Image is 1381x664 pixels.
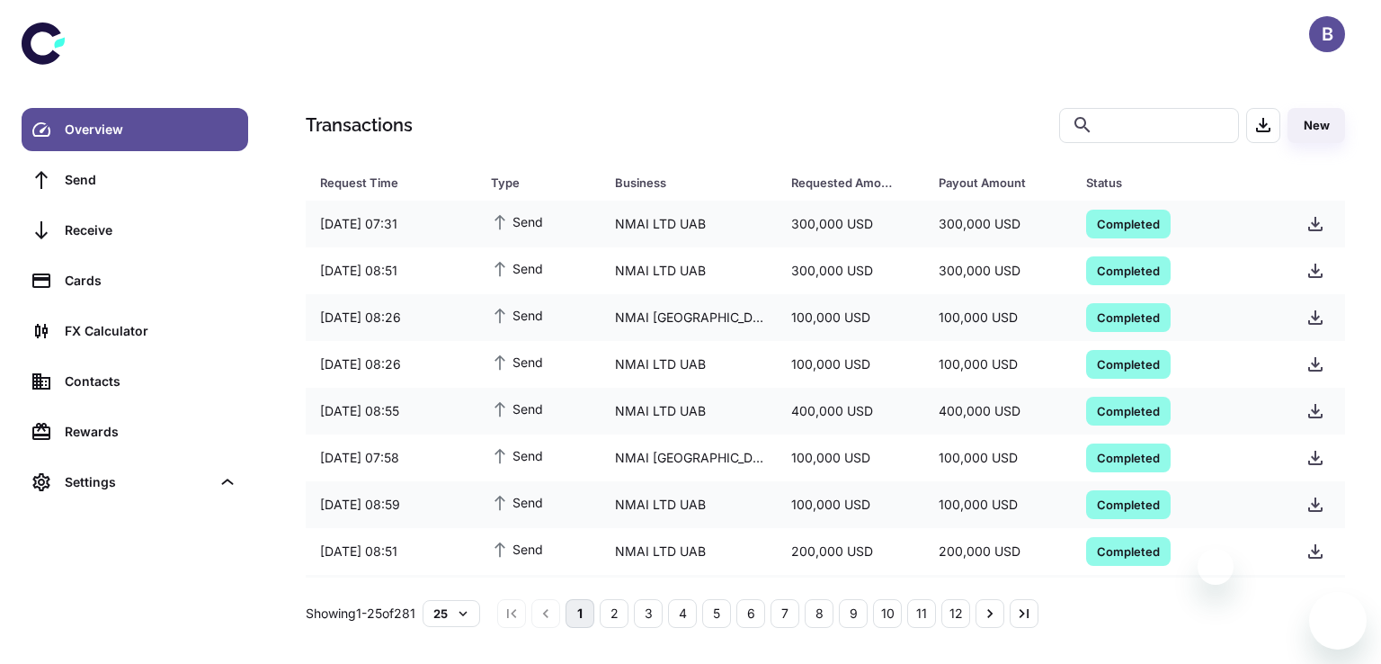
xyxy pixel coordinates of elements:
[1086,308,1171,326] span: Completed
[736,599,765,628] button: Go to page 6
[1086,214,1171,232] span: Completed
[777,394,924,428] div: 400,000 USD
[1086,495,1171,513] span: Completed
[65,170,237,190] div: Send
[1010,599,1038,628] button: Go to last page
[306,347,477,381] div: [DATE] 08:26
[491,352,543,372] span: Send
[1287,108,1345,143] button: New
[924,394,1072,428] div: 400,000 USD
[1309,592,1367,650] iframe: Button to launch messaging window
[306,394,477,428] div: [DATE] 08:55
[566,599,594,628] button: page 1
[777,254,924,288] div: 300,000 USD
[491,445,543,465] span: Send
[601,347,778,381] div: NMAI LTD UAB
[306,604,415,624] p: Showing 1-25 of 281
[771,599,799,628] button: Go to page 7
[939,170,1065,195] span: Payout Amount
[600,599,628,628] button: Go to page 2
[65,220,237,240] div: Receive
[941,599,970,628] button: Go to page 12
[65,271,237,291] div: Cards
[924,301,1072,335] div: 100,000 USD
[306,441,477,475] div: [DATE] 07:58
[306,207,477,241] div: [DATE] 07:31
[702,599,731,628] button: Go to page 5
[491,258,543,278] span: Send
[306,534,477,569] div: [DATE] 08:51
[791,170,894,195] div: Requested Amount
[491,305,543,325] span: Send
[306,254,477,288] div: [DATE] 08:51
[1086,448,1171,466] span: Completed
[306,112,413,139] h1: Transactions
[491,492,543,512] span: Send
[924,207,1072,241] div: 300,000 USD
[65,422,237,442] div: Rewards
[601,534,778,569] div: NMAI LTD UAB
[22,209,248,252] a: Receive
[494,599,1041,628] nav: pagination navigation
[939,170,1041,195] div: Payout Amount
[491,211,543,231] span: Send
[65,120,237,139] div: Overview
[777,534,924,569] div: 200,000 USD
[22,108,248,151] a: Overview
[907,599,936,628] button: Go to page 11
[320,170,469,195] span: Request Time
[805,599,833,628] button: Go to page 8
[491,170,593,195] span: Type
[22,360,248,403] a: Contacts
[601,301,778,335] div: NMAI [GEOGRAPHIC_DATA]
[22,310,248,353] a: FX Calculator
[1086,542,1171,560] span: Completed
[924,488,1072,522] div: 100,000 USD
[634,599,663,628] button: Go to page 3
[306,301,477,335] div: [DATE] 08:26
[423,600,480,627] button: 25
[777,301,924,335] div: 100,000 USD
[22,410,248,453] a: Rewards
[924,347,1072,381] div: 100,000 USD
[668,599,697,628] button: Go to page 4
[1198,549,1234,585] iframe: Close message
[1086,401,1171,419] span: Completed
[1086,170,1247,195] div: Status
[601,488,778,522] div: NMAI LTD UAB
[777,207,924,241] div: 300,000 USD
[601,254,778,288] div: NMAI LTD UAB
[1086,261,1171,279] span: Completed
[491,539,543,559] span: Send
[601,394,778,428] div: NMAI LTD UAB
[924,534,1072,569] div: 200,000 USD
[1309,16,1345,52] button: B
[1086,354,1171,372] span: Completed
[777,347,924,381] div: 100,000 USD
[65,472,210,492] div: Settings
[22,461,248,504] div: Settings
[306,488,477,522] div: [DATE] 08:59
[924,441,1072,475] div: 100,000 USD
[65,321,237,341] div: FX Calculator
[22,158,248,202] a: Send
[777,441,924,475] div: 100,000 USD
[976,599,1004,628] button: Go to next page
[491,399,543,418] span: Send
[1086,170,1270,195] span: Status
[601,207,778,241] div: NMAI LTD UAB
[924,254,1072,288] div: 300,000 USD
[65,372,237,391] div: Contacts
[839,599,868,628] button: Go to page 9
[601,441,778,475] div: NMAI [GEOGRAPHIC_DATA]
[320,170,446,195] div: Request Time
[491,170,570,195] div: Type
[791,170,917,195] span: Requested Amount
[777,488,924,522] div: 100,000 USD
[22,259,248,302] a: Cards
[873,599,902,628] button: Go to page 10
